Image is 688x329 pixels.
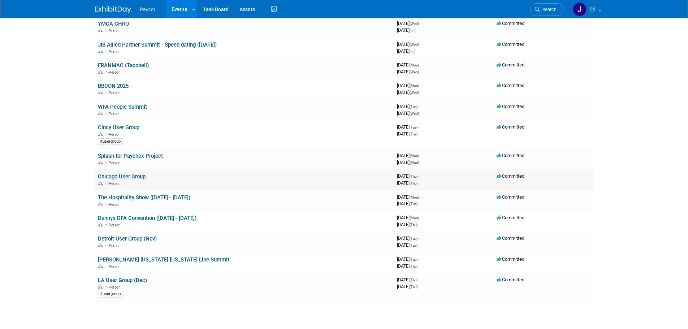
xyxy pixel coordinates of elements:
span: - [419,277,420,282]
span: [DATE] [397,131,417,137]
span: [DATE] [397,153,421,158]
span: (Tue) [410,202,417,206]
span: (Thu) [410,278,417,282]
span: [DATE] [397,62,421,68]
span: Committed [497,173,524,179]
span: Committed [497,194,524,200]
span: [DATE] [397,222,417,227]
img: In-Person Event [98,181,103,185]
span: [DATE] [397,284,417,289]
span: - [419,235,420,241]
span: (Thu) [410,264,417,268]
span: Committed [497,83,524,88]
span: Committed [497,153,524,158]
span: (Fri) [410,49,415,53]
span: In-Person [104,202,123,207]
a: Detroit User Group (Nov) [98,235,157,242]
a: Cincy User Group [98,124,139,131]
span: (Wed) [410,70,419,74]
span: (Thu) [410,181,417,185]
span: (Mon) [410,84,419,88]
span: [DATE] [397,111,419,116]
span: (Mon) [410,63,419,67]
span: [DATE] [397,201,417,206]
span: [DATE] [397,69,419,74]
span: [DATE] [397,124,420,130]
img: In-Person Event [98,70,103,74]
span: [DATE] [397,160,419,165]
div: #usergroup [98,291,123,297]
span: (Tue) [410,237,417,241]
span: (Fri) [410,29,415,33]
span: In-Person [104,49,123,54]
span: [DATE] [397,104,420,109]
span: [DATE] [397,48,415,54]
span: (Mon) [410,216,419,220]
a: Search [530,3,563,16]
span: - [420,21,421,26]
span: [DATE] [397,215,421,220]
span: (Tue) [410,132,417,136]
img: In-Person Event [98,264,103,268]
span: In-Person [104,70,123,75]
span: (Wed) [410,91,419,95]
span: (Mon) [410,154,419,158]
span: [DATE] [397,256,420,262]
span: [DATE] [397,263,417,269]
span: In-Person [104,161,123,165]
span: In-Person [104,112,123,116]
span: - [420,83,421,88]
img: In-Person Event [98,202,103,206]
a: FRANMAC (Tacobell) [98,62,149,69]
span: [DATE] [397,42,421,47]
span: [DATE] [397,277,420,282]
span: (Tue) [410,257,417,261]
img: Jenny Campbell [573,3,587,16]
span: In-Person [104,132,123,137]
span: In-Person [104,223,123,228]
img: In-Person Event [98,285,103,289]
span: [DATE] [397,194,421,200]
span: - [420,153,421,158]
img: In-Person Event [98,91,103,94]
span: - [419,124,420,130]
a: YMCA CHRO [98,21,129,27]
span: - [419,256,420,262]
span: (Thu) [410,223,417,227]
a: Dennys DFA Convention ([DATE] - [DATE]) [98,215,196,221]
span: Committed [497,256,524,262]
span: (Wed) [410,43,419,47]
span: In-Person [104,91,123,95]
span: - [419,104,420,109]
span: (Tue) [410,105,417,109]
img: ExhibitDay [95,6,131,13]
span: Committed [497,235,524,241]
span: - [420,42,421,47]
span: Committed [497,277,524,282]
span: Committed [497,21,524,26]
span: - [420,194,421,200]
span: (Wed) [410,112,419,116]
a: Chicago User Group [98,173,146,180]
span: [DATE] [397,21,421,26]
span: In-Person [104,181,123,186]
span: [DATE] [397,242,417,248]
span: (Tue) [410,243,417,247]
span: [DATE] [397,173,420,179]
span: Committed [497,104,524,109]
span: (Mon) [410,195,419,199]
span: [DATE] [397,90,419,95]
span: (Tue) [410,125,417,129]
img: In-Person Event [98,49,103,53]
span: Committed [497,215,524,220]
img: In-Person Event [98,223,103,226]
span: [DATE] [397,83,421,88]
span: Paycor [140,7,156,12]
span: Committed [497,124,524,130]
span: In-Person [104,285,123,290]
span: In-Person [104,243,123,248]
a: The Hospitality Show ([DATE] - [DATE]) [98,194,190,201]
span: (Thu) [410,285,417,289]
span: [DATE] [397,27,415,33]
img: In-Person Event [98,112,103,115]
